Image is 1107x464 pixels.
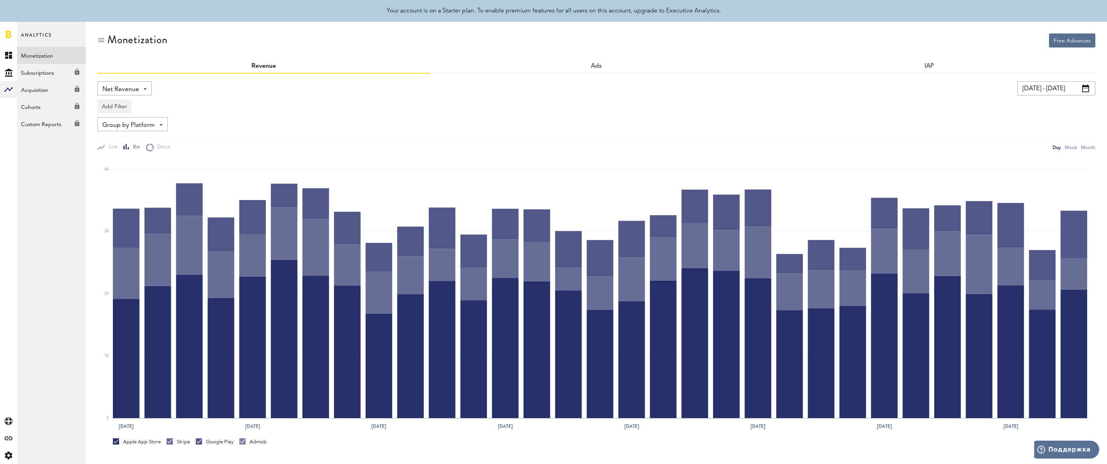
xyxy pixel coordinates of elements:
[251,63,276,69] a: Revenue
[102,119,155,132] span: Group by Platform
[107,416,109,420] text: 0
[17,81,86,98] a: Acquisition
[1049,33,1095,47] button: Free Advances
[107,33,168,46] div: Monetization
[21,30,52,47] span: Analytics
[17,64,86,81] a: Subscriptions
[371,423,386,430] text: [DATE]
[239,438,267,445] div: Admob
[196,438,234,445] div: Google Play
[167,438,190,445] div: Stripe
[113,438,161,445] div: Apple App Store
[17,115,86,132] a: Custom Reports
[1003,423,1018,430] text: [DATE]
[498,423,513,430] text: [DATE]
[624,423,639,430] text: [DATE]
[17,98,86,115] a: Cohorts
[104,292,109,296] text: 2K
[245,423,260,430] text: [DATE]
[104,167,109,171] text: 4K
[104,230,109,234] text: 3K
[924,63,934,69] a: IAP
[119,423,134,430] text: [DATE]
[591,63,602,69] a: Ads
[102,83,139,96] span: Net Revenue
[104,354,109,358] text: 1K
[1065,143,1077,151] div: Week
[105,144,118,151] span: Line
[130,144,140,151] span: Bar
[17,47,86,64] a: Monetization
[97,99,132,113] button: Add Filter
[750,423,765,430] text: [DATE]
[1081,143,1095,151] div: Month
[877,423,892,430] text: [DATE]
[387,6,721,16] div: Your account is on a Starter plan. To enable premium features for all users on this account, upgr...
[1034,441,1099,460] iframe: Открывает виджет для поиска дополнительной информации
[154,144,170,151] span: Donut
[1053,143,1061,151] div: Day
